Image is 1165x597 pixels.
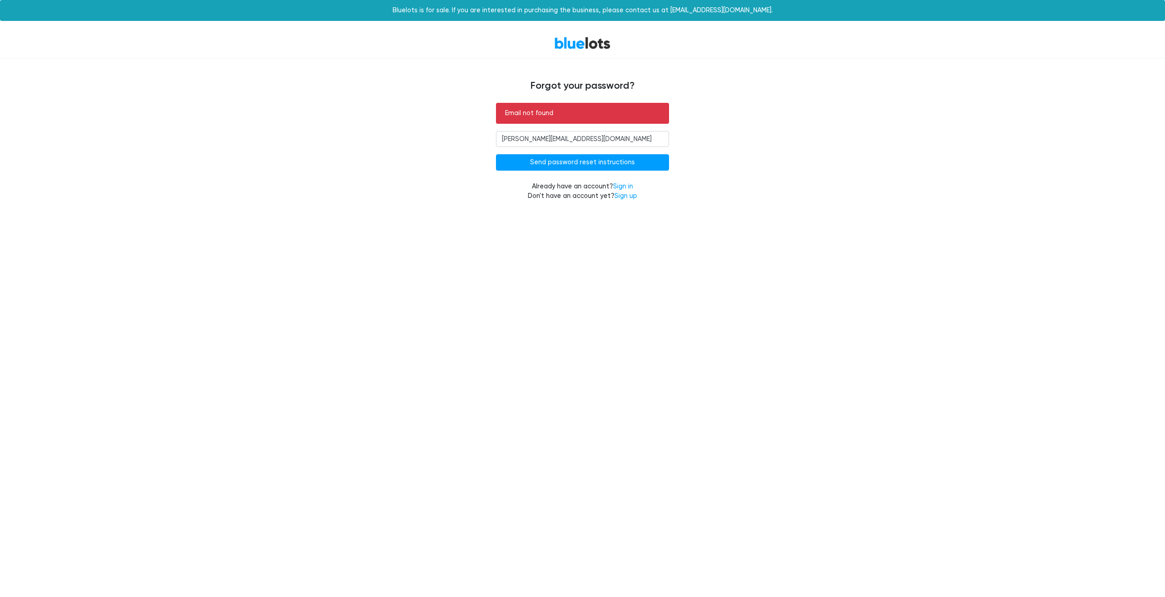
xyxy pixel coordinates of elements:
[309,80,856,92] h4: Forgot your password?
[496,131,669,147] input: Email
[554,36,611,50] a: BlueLots
[496,154,669,171] input: Send password reset instructions
[505,108,660,118] p: Email not found
[613,182,633,190] a: Sign in
[496,182,669,201] div: Already have an account? Don't have an account yet?
[614,192,637,200] a: Sign up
